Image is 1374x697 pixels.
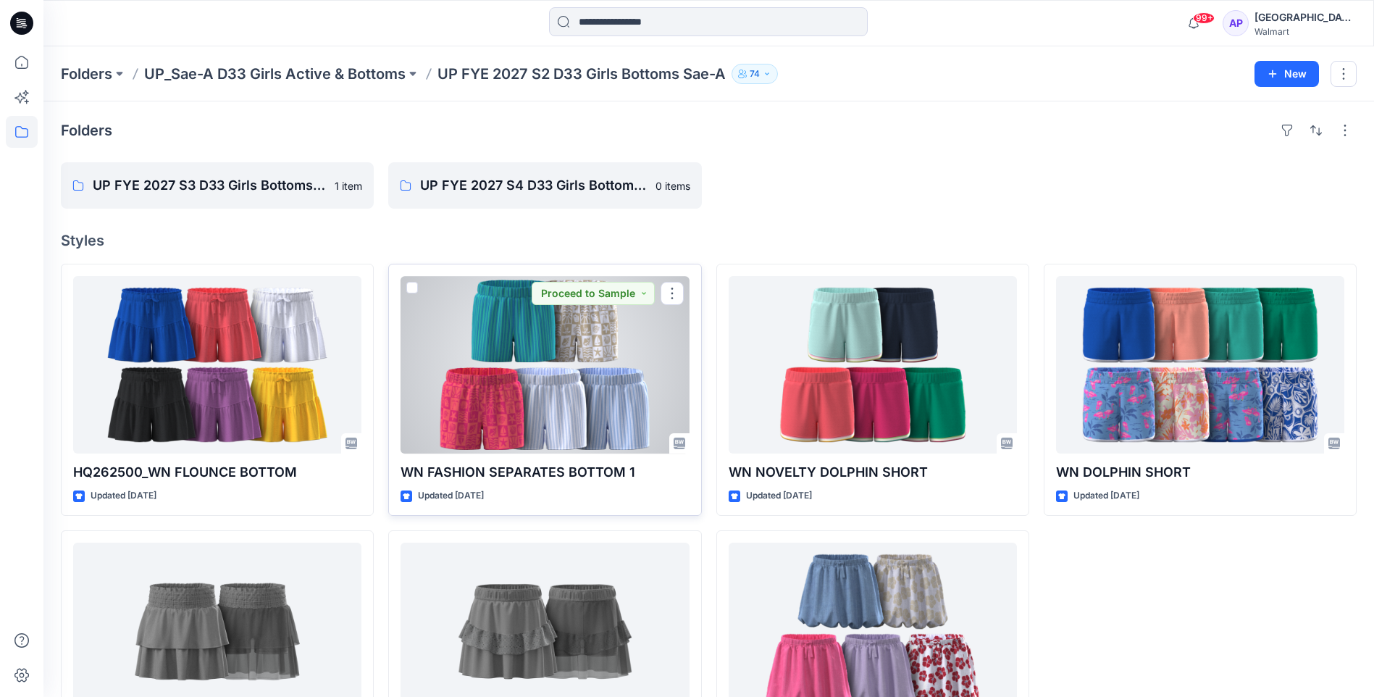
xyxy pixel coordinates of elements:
button: New [1254,61,1319,87]
a: UP_Sae-A D33 Girls Active & Bottoms [144,64,406,84]
a: Folders [61,64,112,84]
p: 0 items [655,178,690,193]
p: WN FASHION SEPARATES BOTTOM 1 [401,462,689,483]
p: Updated [DATE] [746,488,812,504]
a: UP FYE 2027 S3 D33 Girls Bottoms Sae-A1 item [61,162,374,209]
button: 74 [732,64,778,84]
p: WN DOLPHIN SHORT [1056,462,1344,483]
a: UP FYE 2027 S4 D33 Girls Bottoms Sae-A0 items [388,162,701,209]
span: 99+ [1193,12,1215,24]
p: Updated [DATE] [1073,488,1139,504]
a: WN NOVELTY DOLPHIN SHORT [729,276,1017,454]
p: WN NOVELTY DOLPHIN SHORT [729,462,1017,483]
p: HQ262500_WN FLOUNCE BOTTOM [73,462,361,483]
p: UP FYE 2027 S3 D33 Girls Bottoms Sae-A [93,175,326,196]
p: Updated [DATE] [91,488,156,504]
div: AP [1223,10,1249,36]
p: 74 [750,66,760,82]
a: WN DOLPHIN SHORT [1056,276,1344,454]
p: 1 item [335,178,362,193]
a: HQ262500_WN FLOUNCE BOTTOM [73,276,361,454]
p: UP FYE 2027 S4 D33 Girls Bottoms Sae-A [420,175,646,196]
h4: Styles [61,232,1357,249]
div: Walmart [1254,26,1356,37]
h4: Folders [61,122,112,139]
a: WN FASHION SEPARATES BOTTOM 1 [401,276,689,454]
p: UP FYE 2027 S2 D33 Girls Bottoms Sae-A [437,64,726,84]
p: Updated [DATE] [418,488,484,504]
div: [GEOGRAPHIC_DATA] [1254,9,1356,26]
